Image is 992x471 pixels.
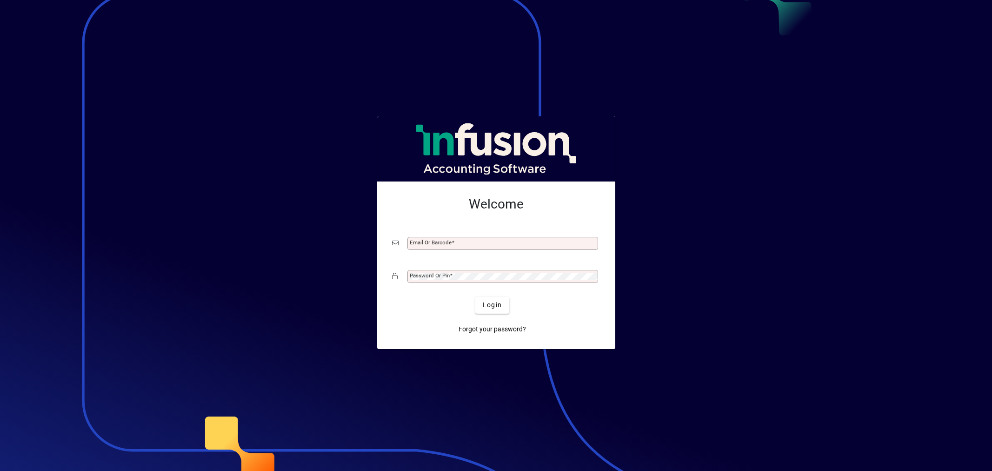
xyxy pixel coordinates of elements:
[475,297,509,314] button: Login
[410,239,452,246] mat-label: Email or Barcode
[455,321,530,338] a: Forgot your password?
[392,196,600,212] h2: Welcome
[483,300,502,310] span: Login
[459,324,526,334] span: Forgot your password?
[410,272,450,279] mat-label: Password or Pin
